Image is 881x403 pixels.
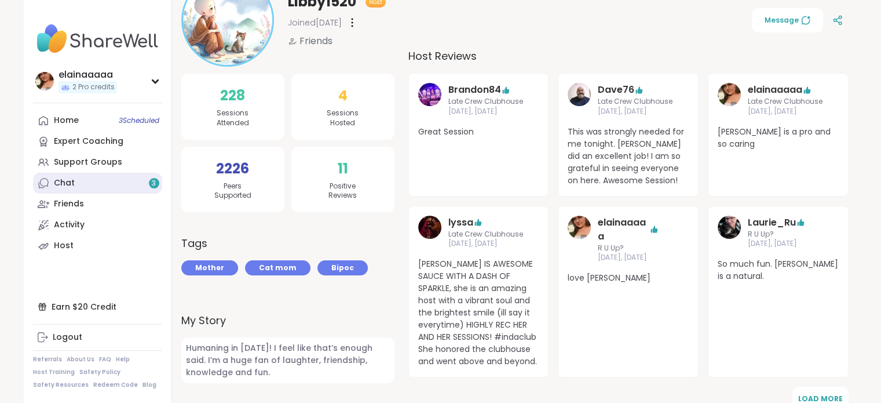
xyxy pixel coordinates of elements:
[33,19,162,59] img: ShareWell Nav Logo
[718,83,741,106] img: elainaaaaa
[216,158,249,179] span: 2226
[59,68,117,81] div: elainaaaaa
[67,355,94,364] a: About Us
[748,83,802,97] a: elainaaaaa
[448,97,523,107] span: Late Crew Clubhouse
[718,83,741,117] a: elainaaaaa
[195,263,224,273] span: Mother
[54,198,84,210] div: Friends
[568,272,689,284] span: love [PERSON_NAME]
[33,235,162,256] a: Host
[72,82,115,92] span: 2 Pro credits
[299,34,332,48] span: Friends
[418,83,441,117] a: Brandon84
[33,327,162,348] a: Logout
[568,216,591,239] img: elainaaaaa
[338,85,348,106] span: 4
[54,177,75,189] div: Chat
[53,332,82,343] div: Logout
[93,381,138,389] a: Redeem Code
[568,216,591,263] a: elainaaaaa
[220,85,245,106] span: 228
[33,215,162,235] a: Activity
[598,107,672,117] span: [DATE], [DATE]
[35,72,54,90] img: elainaaaaa
[718,126,839,150] span: [PERSON_NAME] is a pro and so caring
[33,368,75,376] a: Host Training
[217,108,249,128] span: Sessions Attended
[338,158,348,179] span: 11
[418,258,539,368] span: [PERSON_NAME] IS AWESOME SAUCE WITH A DASH OF SPARKLE, she is an amazing host with a vibrant soul...
[752,8,823,32] button: Message
[99,355,111,364] a: FAQ
[214,181,251,201] span: Peers Supported
[718,216,741,239] img: Laurie_Ru
[33,110,162,131] a: Home3Scheduled
[598,253,659,263] span: [DATE], [DATE]
[598,83,634,97] a: Dave76
[568,83,591,106] img: Dave76
[33,131,162,152] a: Expert Coaching
[33,173,162,194] a: Chat3
[119,116,159,125] span: 3 Scheduled
[79,368,120,376] a: Safety Policy
[448,83,501,97] a: Brandon84
[748,107,822,117] span: [DATE], [DATE]
[116,355,130,364] a: Help
[748,97,822,107] span: Late Crew Clubhouse
[418,126,539,138] span: Great Session
[54,115,79,126] div: Home
[54,136,123,147] div: Expert Coaching
[142,381,156,389] a: Blog
[152,179,156,188] span: 3
[718,216,741,249] a: Laurie_Ru
[748,216,796,230] a: Laurie_Ru
[448,239,523,249] span: [DATE], [DATE]
[598,97,672,107] span: Late Crew Clubhouse
[33,355,62,364] a: Referrals
[598,244,659,253] span: R U Up?
[331,263,354,273] span: Bipoc
[568,126,689,187] span: This was strongly needed for me tonight. [PERSON_NAME] did an excellent job! I am so grateful in ...
[418,216,441,249] a: lyssa
[418,216,441,239] img: lyssa
[33,152,162,173] a: Support Groups
[748,230,809,239] span: R U Up?
[748,239,809,249] span: [DATE], [DATE]
[33,296,162,317] div: Earn $20 Credit
[327,108,359,128] span: Sessions Hosted
[568,83,591,117] a: Dave76
[448,107,523,117] span: [DATE], [DATE]
[765,15,810,26] span: Message
[181,313,394,328] label: My Story
[181,235,207,251] h3: Tags
[54,157,122,168] div: Support Groups
[598,216,649,244] a: elainaaaaa
[288,17,342,28] span: Joined [DATE]
[418,83,441,106] img: Brandon84
[718,258,839,282] span: So much fun. [PERSON_NAME] is a natural.
[328,181,357,201] span: Positive Reviews
[33,194,162,215] a: Friends
[33,381,89,389] a: Safety Resources
[448,216,473,230] a: lyssa
[448,230,523,239] span: Late Crew Clubhouse
[54,240,74,252] div: Host
[181,337,394,383] span: Humaning in [DATE]! I feel like that’s enough said. I’m a huge fan of laughter, friendship, knowl...
[54,219,85,231] div: Activity
[259,263,297,273] span: Cat mom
